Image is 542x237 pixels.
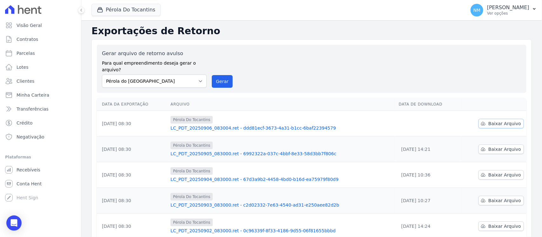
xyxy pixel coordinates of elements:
[17,106,49,112] span: Transferências
[478,144,524,154] a: Baixar Arquivo
[478,221,524,231] a: Baixar Arquivo
[6,215,22,231] div: Open Intercom Messenger
[478,119,524,128] a: Baixar Arquivo
[3,177,78,190] a: Conta Hent
[17,64,29,70] span: Lotes
[171,227,394,234] a: LC_PDT_20250902_083000.ret - 0c96339f-8f33-4186-9d55-06f81655bbbd
[91,4,161,16] button: Pérola Do Tocantins
[396,188,460,214] td: [DATE] 10:27
[171,125,394,131] a: LC_PDT_20250906_083004.ret - ddd81ecf-3673-4a31-b1cc-6baf22394579
[488,197,521,204] span: Baixar Arquivo
[3,89,78,101] a: Minha Carteira
[171,176,394,183] a: LC_PDT_20250904_083000.ret - 67d3a9b2-4458-4bd0-b16d-ea75979f80d9
[488,223,521,229] span: Baixar Arquivo
[478,196,524,205] a: Baixar Arquivo
[102,57,207,73] label: Para qual empreendimento deseja gerar o arquivo?
[97,98,168,111] th: Data da Exportação
[3,75,78,87] a: Clientes
[396,137,460,162] td: [DATE] 14:21
[488,172,521,178] span: Baixar Arquivo
[97,111,168,137] td: [DATE] 08:30
[168,98,396,111] th: Arquivo
[171,167,213,175] span: Pérola Do Tocantins
[3,47,78,60] a: Parcelas
[488,146,521,152] span: Baixar Arquivo
[171,219,213,226] span: Pérola Do Tocantins
[3,19,78,32] a: Visão Geral
[91,25,532,37] h2: Exportações de Retorno
[17,134,44,140] span: Negativação
[17,92,49,98] span: Minha Carteira
[487,11,529,16] p: Ver opções
[97,137,168,162] td: [DATE] 08:30
[17,120,33,126] span: Crédito
[3,103,78,115] a: Transferências
[17,167,40,173] span: Recebíveis
[473,8,481,12] span: NM
[3,163,78,176] a: Recebíveis
[17,36,38,42] span: Contratos
[17,181,42,187] span: Conta Hent
[478,170,524,180] a: Baixar Arquivo
[17,50,35,56] span: Parcelas
[3,131,78,143] a: Negativação
[171,202,394,208] a: LC_PDT_20250903_083000.ret - c2d02332-7e63-4540-ad31-e250aee82d2b
[3,61,78,74] a: Lotes
[97,162,168,188] td: [DATE] 08:30
[5,153,76,161] div: Plataformas
[171,151,394,157] a: LC_PDT_20250905_083000.ret - 6992322a-037c-4bbf-8e33-58d3bb7f806c
[171,142,213,149] span: Pérola Do Tocantins
[212,75,233,88] button: Gerar
[3,117,78,129] a: Crédito
[171,116,213,124] span: Pérola Do Tocantins
[3,33,78,46] a: Contratos
[171,193,213,201] span: Pérola Do Tocantins
[488,120,521,127] span: Baixar Arquivo
[17,22,42,29] span: Visão Geral
[396,98,460,111] th: Data de Download
[487,4,529,11] p: [PERSON_NAME]
[102,50,207,57] label: Gerar arquivo de retorno avulso
[17,78,34,84] span: Clientes
[97,188,168,214] td: [DATE] 08:30
[396,162,460,188] td: [DATE] 10:36
[465,1,542,19] button: NM [PERSON_NAME] Ver opções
